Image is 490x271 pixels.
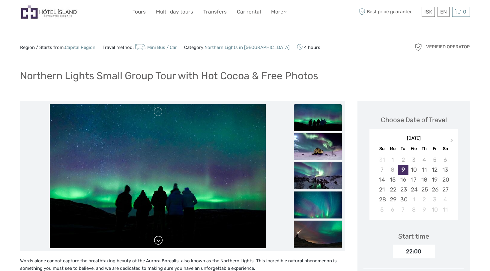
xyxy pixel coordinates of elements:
[297,43,320,51] span: 4 hours
[426,44,470,50] span: Verified Operator
[393,245,435,258] div: 22:00
[387,205,398,215] div: Choose Monday, October 6th, 2025
[419,165,429,175] div: Choose Thursday, September 11th, 2025
[377,185,387,194] div: Choose Sunday, September 21st, 2025
[369,135,458,142] div: [DATE]
[440,155,450,165] div: Not available Saturday, September 6th, 2025
[156,8,193,16] a: Multi-day tours
[377,155,387,165] div: Not available Sunday, August 31st, 2025
[419,194,429,204] div: Choose Thursday, October 2nd, 2025
[387,175,398,185] div: Choose Monday, September 15th, 2025
[429,165,440,175] div: Choose Friday, September 12th, 2025
[429,205,440,215] div: Choose Friday, October 10th, 2025
[377,165,387,175] div: Not available Sunday, September 7th, 2025
[69,9,76,17] button: Open LiveChat chat widget
[419,205,429,215] div: Choose Thursday, October 9th, 2025
[419,155,429,165] div: Not available Thursday, September 4th, 2025
[387,145,398,153] div: Mo
[398,175,408,185] div: Choose Tuesday, September 16th, 2025
[271,8,287,16] a: More
[205,45,290,50] a: Northern Lights in [GEOGRAPHIC_DATA]
[294,162,342,189] img: 8c3ac6806fd64b33a2ca3b64f1dd7e56_slider_thumbnail.jpg
[424,9,432,15] span: ISK
[377,145,387,153] div: Su
[357,7,420,17] span: Best price guarantee
[237,8,261,16] a: Car rental
[20,5,78,19] img: Hótel Ísland
[294,104,342,131] img: e8695a2a1b034f3abde31fbeb22657e9_slider_thumbnail.jpg
[387,194,398,204] div: Choose Monday, September 29th, 2025
[438,7,450,17] div: EN
[429,185,440,194] div: Choose Friday, September 26th, 2025
[408,175,419,185] div: Choose Wednesday, September 17th, 2025
[440,205,450,215] div: Choose Saturday, October 11th, 2025
[398,232,429,241] div: Start time
[429,155,440,165] div: Not available Friday, September 5th, 2025
[20,44,95,51] span: Region / Starts from:
[398,194,408,204] div: Choose Tuesday, September 30th, 2025
[398,155,408,165] div: Not available Tuesday, September 2nd, 2025
[414,42,423,52] img: verified_operator_grey_128.png
[440,145,450,153] div: Sa
[398,145,408,153] div: Tu
[377,194,387,204] div: Choose Sunday, September 28th, 2025
[440,165,450,175] div: Choose Saturday, September 13th, 2025
[408,155,419,165] div: Not available Wednesday, September 3rd, 2025
[203,8,227,16] a: Transfers
[419,175,429,185] div: Choose Thursday, September 18th, 2025
[387,165,398,175] div: Not available Monday, September 8th, 2025
[371,155,456,215] div: month 2025-09
[133,8,146,16] a: Tours
[419,145,429,153] div: Th
[408,194,419,204] div: Choose Wednesday, October 1st, 2025
[294,191,342,218] img: 7b10c2ed7d464e8ba987b42cc1113a35_slider_thumbnail.jpg
[398,185,408,194] div: Choose Tuesday, September 23rd, 2025
[419,185,429,194] div: Choose Thursday, September 25th, 2025
[408,145,419,153] div: We
[20,70,318,82] h1: Northern Lights Small Group Tour with Hot Cocoa & Free Photos
[440,194,450,204] div: Choose Saturday, October 4th, 2025
[440,175,450,185] div: Choose Saturday, September 20th, 2025
[134,45,177,50] a: Mini Bus / Car
[387,155,398,165] div: Not available Monday, September 1st, 2025
[294,133,342,160] img: c98f3496009e44809d000fa2aee3e51b_slider_thumbnail.jpeg
[429,145,440,153] div: Fr
[408,165,419,175] div: Choose Wednesday, September 10th, 2025
[429,175,440,185] div: Choose Friday, September 19th, 2025
[387,185,398,194] div: Choose Monday, September 22nd, 2025
[462,9,467,15] span: 0
[103,43,177,51] span: Travel method:
[8,11,68,15] p: We're away right now. Please check back later!
[65,45,95,50] a: Capital Region
[448,137,457,146] button: Next Month
[429,194,440,204] div: Choose Friday, October 3rd, 2025
[50,104,266,248] img: e8695a2a1b034f3abde31fbeb22657e9_main_slider.jpg
[408,185,419,194] div: Choose Wednesday, September 24th, 2025
[398,165,408,175] div: Choose Tuesday, September 9th, 2025
[184,44,290,51] span: Category:
[398,205,408,215] div: Choose Tuesday, October 7th, 2025
[440,185,450,194] div: Choose Saturday, September 27th, 2025
[377,175,387,185] div: Choose Sunday, September 14th, 2025
[294,221,342,248] img: 620f1439602b4a4588db59d06174df7a_slider_thumbnail.jpg
[381,115,447,125] div: Choose Date of Travel
[408,205,419,215] div: Choose Wednesday, October 8th, 2025
[377,205,387,215] div: Choose Sunday, October 5th, 2025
